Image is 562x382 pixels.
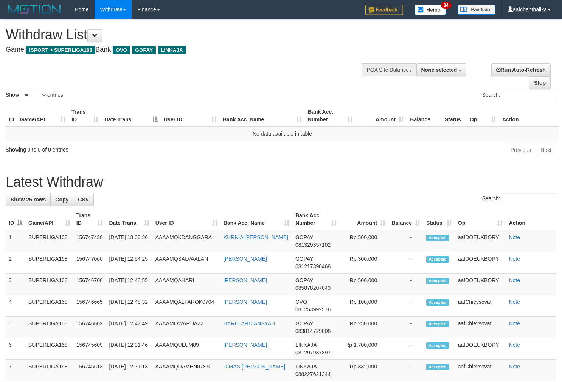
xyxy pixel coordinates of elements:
[132,46,156,54] span: GOPAY
[340,252,388,274] td: Rp 300,000
[73,193,94,206] a: CSV
[295,342,317,348] span: LINKAJA
[152,274,220,295] td: AAAAMQAHARI
[73,295,106,317] td: 156746665
[295,234,313,240] span: GOPAY
[25,295,73,317] td: SUPERLIGA168
[388,252,423,274] td: -
[25,252,73,274] td: SUPERLIGA168
[482,193,556,204] label: Search:
[455,360,506,381] td: aafChievsovat
[426,235,449,241] span: Accepted
[152,338,220,360] td: AAAAMQULUM89
[499,105,559,127] th: Action
[6,317,25,338] td: 5
[6,4,63,15] img: MOTION_logo.png
[73,360,106,381] td: 156745613
[152,360,220,381] td: AAAAMQDAMEN07SS
[295,242,331,248] span: Copy 081329357102 to clipboard
[106,274,152,295] td: [DATE] 12:48:55
[491,63,551,76] a: Run Auto-Refresh
[340,274,388,295] td: Rp 500,000
[388,317,423,338] td: -
[416,63,467,76] button: None selected
[442,105,467,127] th: Status
[536,144,556,156] a: Next
[152,252,220,274] td: AAAAMQSALVAALAN
[68,105,101,127] th: Trans ID: activate to sort column ascending
[458,5,495,15] img: panduan.png
[106,295,152,317] td: [DATE] 12:48:32
[50,193,73,206] a: Copy
[224,363,285,370] a: DIMAS [PERSON_NAME]
[224,299,267,305] a: [PERSON_NAME]
[509,256,520,262] a: Note
[423,209,455,230] th: Status: activate to sort column ascending
[17,105,68,127] th: Game/API: activate to sort column ascending
[388,295,423,317] td: -
[161,105,220,127] th: User ID: activate to sort column ascending
[340,338,388,360] td: Rp 1,700,000
[426,256,449,263] span: Accepted
[421,67,457,73] span: None selected
[113,46,130,54] span: OVO
[509,299,520,305] a: Note
[6,27,367,42] h1: Withdraw List
[25,230,73,252] td: SUPERLIGA168
[106,252,152,274] td: [DATE] 12:54:25
[6,209,25,230] th: ID: activate to sort column descending
[455,230,506,252] td: aafDOEUKBORY
[426,342,449,349] span: Accepted
[224,277,267,283] a: [PERSON_NAME]
[295,256,313,262] span: GOPAY
[426,299,449,306] span: Accepted
[295,277,313,283] span: GOPAY
[6,274,25,295] td: 3
[305,105,356,127] th: Bank Acc. Number: activate to sort column ascending
[455,338,506,360] td: aafDOEUKBORY
[220,105,305,127] th: Bank Acc. Name: activate to sort column ascending
[295,263,331,269] span: Copy 081217390468 to clipboard
[101,105,161,127] th: Date Trans.: activate to sort column descending
[503,90,556,101] input: Search:
[73,230,106,252] td: 156747430
[73,338,106,360] td: 156745609
[295,350,331,356] span: Copy 081297937897 to clipboard
[6,193,51,206] a: Show 25 rows
[11,196,46,203] span: Show 25 rows
[365,5,403,15] img: Feedback.jpg
[455,295,506,317] td: aafChievsovat
[509,342,520,348] a: Note
[19,90,47,101] select: Showentries
[73,317,106,338] td: 156746662
[455,252,506,274] td: aafDOEUKBORY
[78,196,89,203] span: CSV
[506,144,536,156] a: Previous
[426,278,449,284] span: Accepted
[25,338,73,360] td: SUPERLIGA168
[152,230,220,252] td: AAAAMQKDANGGARA
[25,317,73,338] td: SUPERLIGA168
[426,321,449,327] span: Accepted
[224,342,267,348] a: [PERSON_NAME]
[295,371,331,377] span: Copy 088227621244 to clipboard
[426,364,449,370] span: Accepted
[388,338,423,360] td: -
[340,209,388,230] th: Amount: activate to sort column ascending
[152,317,220,338] td: AAAAMQWARDA22
[362,63,416,76] div: PGA Site Balance /
[6,360,25,381] td: 7
[106,230,152,252] td: [DATE] 13:00:36
[106,360,152,381] td: [DATE] 12:31:13
[388,209,423,230] th: Balance: activate to sort column ascending
[106,338,152,360] td: [DATE] 12:31:46
[6,295,25,317] td: 4
[6,338,25,360] td: 6
[407,105,442,127] th: Balance
[6,46,367,54] h4: Game: Bank:
[220,209,292,230] th: Bank Acc. Name: activate to sort column ascending
[295,285,331,291] span: Copy 085878207043 to clipboard
[356,105,407,127] th: Amount: activate to sort column ascending
[292,209,340,230] th: Bank Acc. Number: activate to sort column ascending
[106,209,152,230] th: Date Trans.: activate to sort column ascending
